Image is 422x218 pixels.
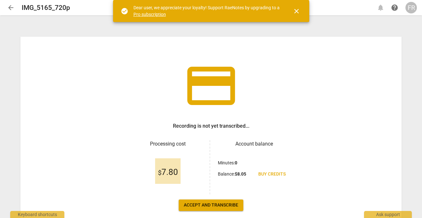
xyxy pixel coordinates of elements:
[405,2,417,13] button: FR
[133,12,166,17] a: Pro subscription
[10,211,64,218] div: Keyboard shortcuts
[235,171,246,177] b: $ 8.05
[364,211,412,218] div: Ask support
[389,2,400,13] a: Help
[132,140,204,148] h3: Processing cost
[218,160,237,166] p: Minutes :
[22,4,70,12] h2: IMG_5165_720p
[258,171,286,177] span: Buy credits
[179,199,243,211] button: Accept and transcribe
[173,122,249,130] h3: Recording is not yet transcribed...
[133,4,281,18] div: Dear user, we appreciate your loyalty! Support RaeNotes by upgrading to a
[289,4,304,19] button: Close
[391,4,398,11] span: help
[235,160,237,165] b: 0
[218,140,291,148] h3: Account balance
[293,7,300,15] span: close
[253,169,291,180] a: Buy credits
[184,202,238,208] span: Accept and transcribe
[158,169,161,177] span: $
[158,168,178,177] span: 7.80
[121,7,128,15] span: check_circle
[218,171,246,177] p: Balance :
[7,4,15,11] span: arrow_back
[182,57,240,115] span: credit_card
